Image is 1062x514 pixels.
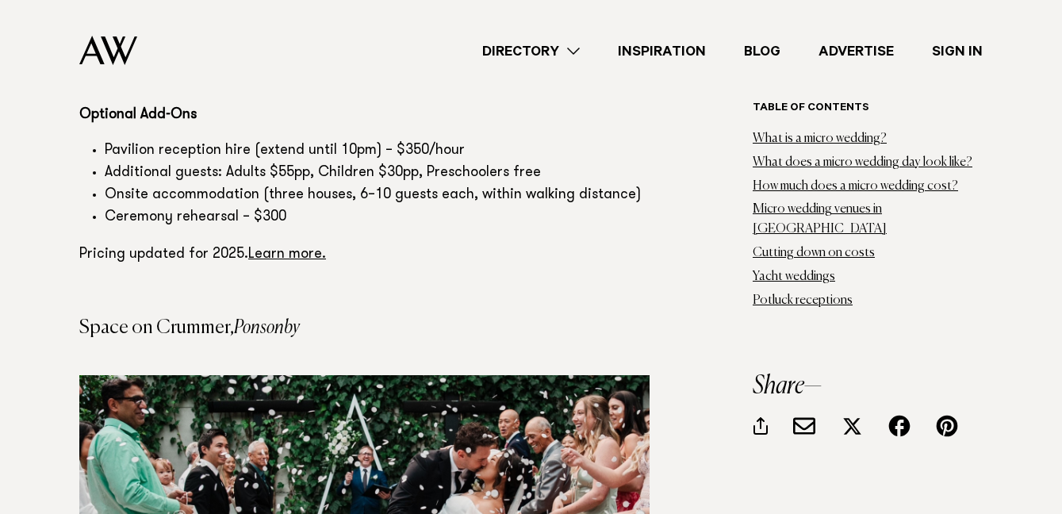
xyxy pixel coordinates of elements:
[725,40,799,62] a: Blog
[79,36,137,65] img: Auckland Weddings Logo
[753,132,887,145] a: What is a micro wedding?
[799,40,913,62] a: Advertise
[753,156,972,169] a: What does a micro wedding day look like?
[753,180,958,193] a: How much does a micro wedding cost?
[234,318,300,337] em: Ponsonby
[753,294,853,307] a: Potluck receptions
[753,204,887,236] a: Micro wedding venues in [GEOGRAPHIC_DATA]
[105,140,650,163] li: Pavilion reception hire (extend until 10pm) – $350/hour
[599,40,725,62] a: Inspiration
[79,108,197,122] strong: Optional Add-Ons
[753,270,835,283] a: Yacht weddings
[913,40,1002,62] a: Sign In
[753,247,875,259] a: Cutting down on costs
[105,207,650,229] li: Ceremony rehearsal – $300
[753,374,983,400] h3: Share
[105,163,650,185] li: Additional guests: Adults $55pp, Children $30pp, Preschoolers free
[463,40,599,62] a: Directory
[753,102,983,117] h6: Table of contents
[79,242,650,267] p: Pricing updated for 2025.
[105,185,650,207] li: Onsite accommodation (three houses, 6–10 guests each, within walking distance)
[79,318,650,337] h4: Space on Crummer,
[248,247,326,262] a: Learn more.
